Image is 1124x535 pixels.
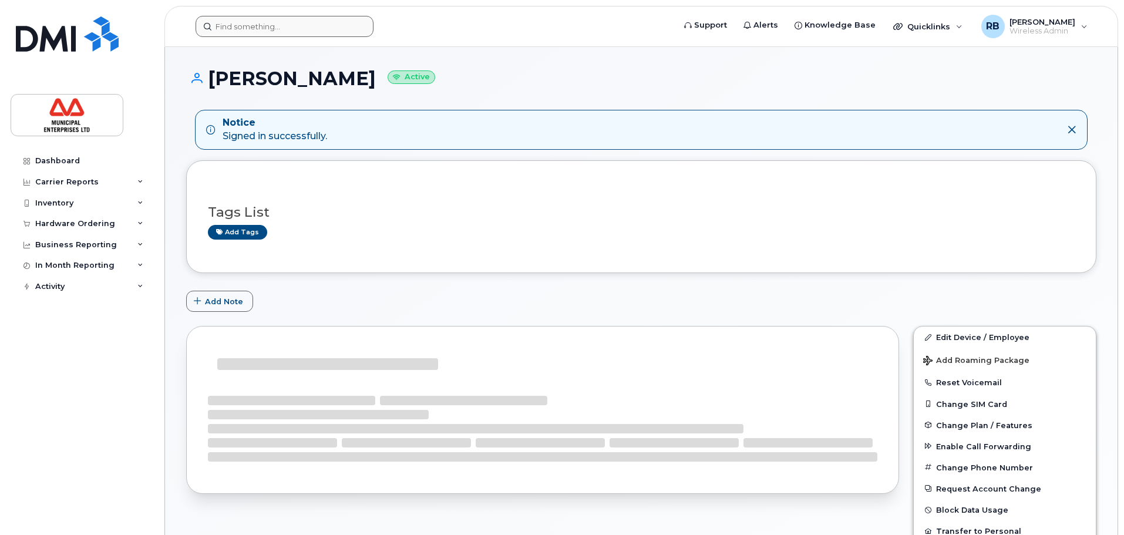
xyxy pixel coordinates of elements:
[914,327,1096,348] a: Edit Device / Employee
[923,356,1029,367] span: Add Roaming Package
[223,116,327,143] div: Signed in successfully.
[914,372,1096,393] button: Reset Voicemail
[914,436,1096,457] button: Enable Call Forwarding
[388,70,435,84] small: Active
[208,205,1075,220] h3: Tags List
[208,225,267,240] a: Add tags
[914,393,1096,415] button: Change SIM Card
[186,291,253,312] button: Add Note
[223,116,327,130] strong: Notice
[936,420,1032,429] span: Change Plan / Features
[914,457,1096,478] button: Change Phone Number
[914,478,1096,499] button: Request Account Change
[186,68,1096,89] h1: [PERSON_NAME]
[914,348,1096,372] button: Add Roaming Package
[914,499,1096,520] button: Block Data Usage
[205,296,243,307] span: Add Note
[936,442,1031,450] span: Enable Call Forwarding
[914,415,1096,436] button: Change Plan / Features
